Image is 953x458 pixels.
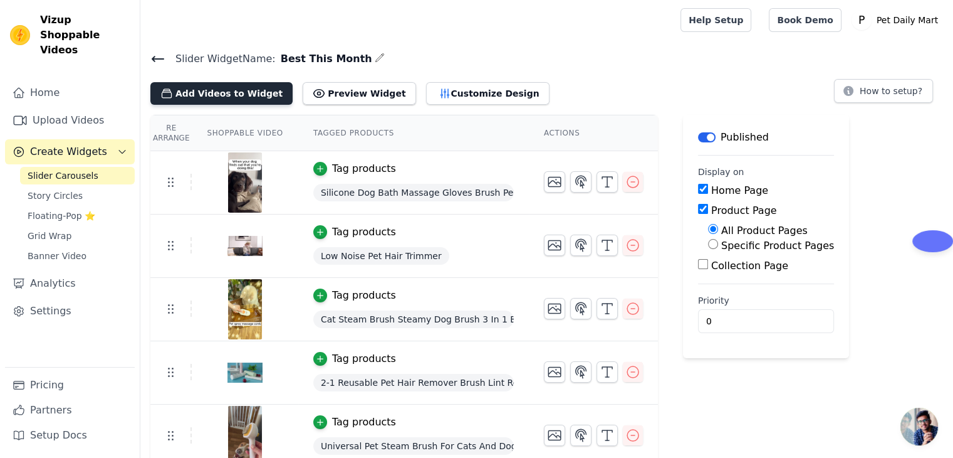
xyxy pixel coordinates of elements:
[544,171,565,193] button: Change Thumbnail
[858,14,864,26] text: P
[5,80,135,105] a: Home
[332,415,396,430] div: Tag products
[529,115,658,151] th: Actions
[721,225,808,237] label: All Product Pages
[5,373,135,398] a: Pricing
[20,167,135,184] a: Slider Carousels
[276,51,372,67] span: Best This Month
[900,408,938,445] a: Open chat
[150,115,192,151] th: Re Arrange
[5,108,135,133] a: Upload Videos
[20,247,135,265] a: Banner Video
[5,299,135,324] a: Settings
[30,144,107,159] span: Create Widgets
[769,8,841,32] a: Book Demo
[227,343,263,403] img: vizup-images-cac0.png
[5,398,135,423] a: Partners
[313,351,396,366] button: Tag products
[426,82,549,105] button: Customize Design
[332,351,396,366] div: Tag products
[721,130,769,145] p: Published
[192,115,298,151] th: Shoppable Video
[28,169,98,182] span: Slider Carousels
[834,79,933,103] button: How to setup?
[313,415,396,430] button: Tag products
[227,216,263,276] img: vizup-images-d20a.png
[332,225,396,240] div: Tag products
[313,161,396,176] button: Tag products
[851,9,943,31] button: P Pet Daily Mart
[544,235,565,256] button: Change Thumbnail
[20,227,135,245] a: Grid Wrap
[544,425,565,446] button: Change Thumbnail
[165,51,276,67] span: Slider Widget Name:
[303,82,415,105] button: Preview Widget
[313,437,514,455] span: Universal Pet Steam Brush For Cats And Dogs 3-in-1 Spray Hair Removal Comb With Waterless Shampoo
[28,250,86,262] span: Banner Video
[5,271,135,296] a: Analytics
[711,260,788,272] label: Collection Page
[20,207,135,225] a: Floating-Pop ⭐
[313,247,449,265] span: Low Noise Pet Hair Trimmer
[20,187,135,205] a: Story Circles
[28,230,71,242] span: Grid Wrap
[375,50,385,67] div: Edit Name
[872,9,943,31] p: Pet Daily Mart
[227,279,263,339] img: vizup-images-b8fc.png
[227,152,263,213] img: vizup-images-2bb4.png
[298,115,529,151] th: Tagged Products
[544,361,565,383] button: Change Thumbnail
[711,205,777,216] label: Product Page
[698,166,744,178] legend: Display on
[313,225,396,240] button: Tag products
[40,13,130,58] span: Vizup Shoppable Videos
[10,25,30,45] img: Vizup
[313,311,514,328] span: Cat Steam Brush Steamy Dog Brush 3 In 1 Electric Spray Cat Hair Brushes For Massage Pet Grooming ...
[698,294,834,307] label: Priority
[313,184,514,201] span: Silicone Dog Bath Massage Gloves Brush Pet Cat Bathroom Cleaning Tool Comb Brush For Dog Can Pour...
[5,139,135,164] button: Create Widgets
[332,161,396,176] div: Tag products
[834,88,933,100] a: How to setup?
[721,240,834,252] label: Specific Product Pages
[313,374,514,391] span: 2-1 Reusable Pet Hair Remover Brush Lint Roller Portable Effective Self Cleaning Tool for Cat Dog...
[5,423,135,448] a: Setup Docs
[332,288,396,303] div: Tag products
[28,189,83,202] span: Story Circles
[28,210,95,222] span: Floating-Pop ⭐
[313,288,396,303] button: Tag products
[711,184,768,196] label: Home Page
[150,82,293,105] button: Add Videos to Widget
[544,298,565,319] button: Change Thumbnail
[680,8,751,32] a: Help Setup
